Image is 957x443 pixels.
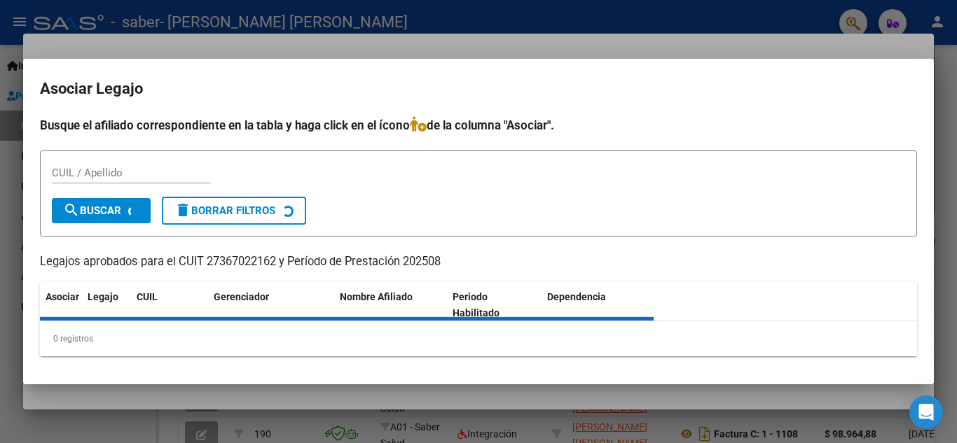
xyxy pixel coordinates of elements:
div: Open Intercom Messenger [909,395,943,429]
h2: Asociar Legajo [40,76,917,102]
h4: Busque el afiliado correspondiente en la tabla y haga click en el ícono de la columna "Asociar". [40,116,917,134]
span: Periodo Habilitado [453,291,500,318]
span: CUIL [137,291,158,302]
datatable-header-cell: Periodo Habilitado [447,282,542,328]
p: Legajos aprobados para el CUIT 27367022162 y Período de Prestación 202508 [40,253,917,271]
datatable-header-cell: Gerenciador [208,282,334,328]
span: Borrar Filtros [174,204,275,217]
button: Buscar [52,198,151,223]
datatable-header-cell: Asociar [40,282,82,328]
span: Dependencia [547,291,606,302]
datatable-header-cell: Nombre Afiliado [334,282,447,328]
span: Legajo [88,291,118,302]
button: Borrar Filtros [162,197,306,225]
mat-icon: search [63,202,80,218]
span: Gerenciador [214,291,269,302]
datatable-header-cell: CUIL [131,282,208,328]
span: Nombre Afiliado [340,291,413,302]
datatable-header-cell: Dependencia [542,282,654,328]
div: 0 registros [40,321,917,356]
span: Buscar [63,204,121,217]
datatable-header-cell: Legajo [82,282,131,328]
span: Asociar [46,291,79,302]
mat-icon: delete [174,202,191,218]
